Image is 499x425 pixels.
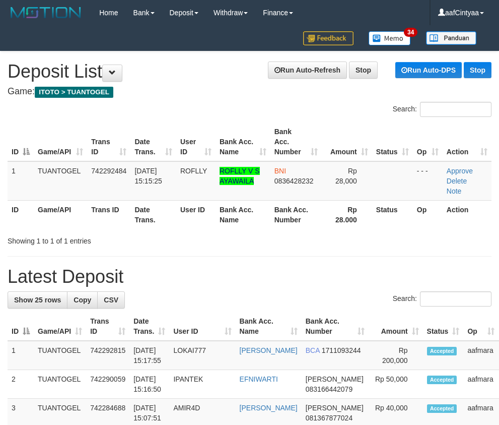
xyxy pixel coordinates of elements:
[443,200,491,229] th: Action
[413,161,443,201] td: - - -
[240,346,298,354] a: [PERSON_NAME]
[8,161,34,201] td: 1
[180,167,207,175] span: ROFLLY
[86,341,129,370] td: 742292815
[423,312,464,341] th: Status: activate to sort column ascending
[67,291,98,309] a: Copy
[86,312,129,341] th: Trans ID: activate to sort column ascending
[274,177,314,185] span: Copy 0836428232 to clipboard
[87,200,130,229] th: Trans ID
[169,341,235,370] td: LOKAI777
[34,341,86,370] td: TUANTOGEL
[130,123,176,161] th: Date Trans.: activate to sort column ascending
[14,296,61,304] span: Show 25 rows
[306,346,320,354] span: BCA
[404,28,417,37] span: 34
[34,200,87,229] th: Game/API
[427,376,457,384] span: Accepted
[335,167,357,185] span: Rp 28,000
[8,87,491,97] h4: Game:
[8,62,491,82] h1: Deposit List
[420,291,491,307] input: Search:
[369,370,423,399] td: Rp 50,000
[393,102,491,117] label: Search:
[306,404,364,412] span: [PERSON_NAME]
[74,296,91,304] span: Copy
[427,404,457,413] span: Accepted
[220,167,260,185] a: ROFLLY V S AYAWAILA
[268,62,347,79] a: Run Auto-Refresh
[413,123,443,161] th: Op: activate to sort column ascending
[169,312,235,341] th: User ID: activate to sort column ascending
[270,200,322,229] th: Bank Acc. Number
[8,200,34,229] th: ID
[306,385,352,393] span: Copy 083166442079 to clipboard
[216,123,270,161] th: Bank Acc. Name: activate to sort column ascending
[447,187,462,195] a: Note
[8,370,34,399] td: 2
[393,291,491,307] label: Search:
[86,370,129,399] td: 742290059
[34,370,86,399] td: TUANTOGEL
[8,291,67,309] a: Show 25 rows
[361,25,418,51] a: 34
[176,123,216,161] th: User ID: activate to sort column ascending
[395,62,462,78] a: Run Auto-DPS
[447,167,473,175] a: Approve
[306,375,364,383] span: [PERSON_NAME]
[8,5,84,20] img: MOTION_logo.png
[236,312,302,341] th: Bank Acc. Name: activate to sort column ascending
[34,161,87,201] td: TUANTOGEL
[129,370,169,399] td: [DATE] 15:16:50
[463,312,498,341] th: Op: activate to sort column ascending
[8,312,34,341] th: ID: activate to sort column descending
[463,370,498,399] td: aafmara
[240,375,278,383] a: EFNIWARTI
[369,312,423,341] th: Amount: activate to sort column ascending
[463,341,498,370] td: aafmara
[372,200,413,229] th: Status
[34,123,87,161] th: Game/API: activate to sort column ascending
[322,200,372,229] th: Rp 28.000
[443,123,491,161] th: Action: activate to sort column ascending
[464,62,491,78] a: Stop
[240,404,298,412] a: [PERSON_NAME]
[8,123,34,161] th: ID: activate to sort column descending
[34,312,86,341] th: Game/API: activate to sort column ascending
[8,232,200,246] div: Showing 1 to 1 of 1 entries
[372,123,413,161] th: Status: activate to sort column ascending
[322,346,361,354] span: Copy 1711093244 to clipboard
[8,267,491,287] h1: Latest Deposit
[87,123,130,161] th: Trans ID: activate to sort column ascending
[97,291,125,309] a: CSV
[35,87,113,98] span: ITOTO > TUANTOGEL
[91,167,126,175] span: 742292484
[369,31,411,45] img: Button%20Memo.svg
[274,167,286,175] span: BNI
[349,62,378,79] a: Stop
[369,341,423,370] td: Rp 200,000
[129,341,169,370] td: [DATE] 15:17:55
[427,347,457,355] span: Accepted
[420,102,491,117] input: Search:
[169,370,235,399] td: IPANTEK
[447,177,467,185] a: Delete
[129,312,169,341] th: Date Trans.: activate to sort column ascending
[130,200,176,229] th: Date Trans.
[134,167,162,185] span: [DATE] 15:15:25
[413,200,443,229] th: Op
[104,296,118,304] span: CSV
[322,123,372,161] th: Amount: activate to sort column ascending
[306,414,352,422] span: Copy 081367877024 to clipboard
[303,31,353,45] img: Feedback.jpg
[426,31,476,45] img: panduan.png
[270,123,322,161] th: Bank Acc. Number: activate to sort column ascending
[8,341,34,370] td: 1
[302,312,369,341] th: Bank Acc. Number: activate to sort column ascending
[216,200,270,229] th: Bank Acc. Name
[176,200,216,229] th: User ID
